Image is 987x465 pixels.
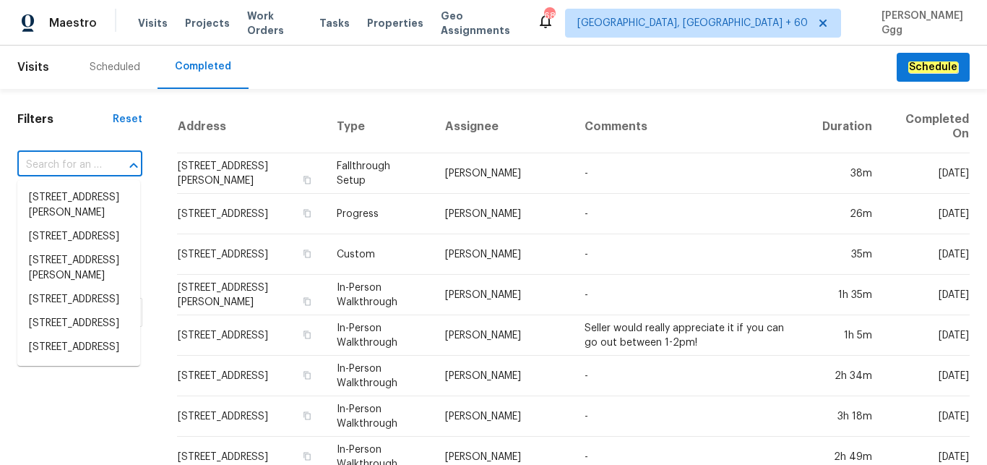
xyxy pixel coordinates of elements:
[301,369,314,382] button: Copy Address
[301,247,314,260] button: Copy Address
[185,16,230,30] span: Projects
[17,359,140,398] li: [STREET_ADDRESS][PERSON_NAME]
[325,194,434,234] td: Progress
[573,315,811,356] td: Seller would really appreciate it if you can go out between 1-2pm!
[573,356,811,396] td: -
[247,9,302,38] span: Work Orders
[811,101,884,153] th: Duration
[573,234,811,275] td: -
[884,153,970,194] td: [DATE]
[17,336,140,359] li: [STREET_ADDRESS]
[884,275,970,315] td: [DATE]
[573,153,811,194] td: -
[811,356,884,396] td: 2h 34m
[319,18,350,28] span: Tasks
[577,16,808,30] span: [GEOGRAPHIC_DATA], [GEOGRAPHIC_DATA] + 60
[301,409,314,422] button: Copy Address
[884,101,970,153] th: Completed On
[177,234,325,275] td: [STREET_ADDRESS]
[434,396,573,437] td: [PERSON_NAME]
[908,61,958,73] em: Schedule
[434,101,573,153] th: Assignee
[434,356,573,396] td: [PERSON_NAME]
[177,194,325,234] td: [STREET_ADDRESS]
[811,275,884,315] td: 1h 35m
[325,153,434,194] td: Fallthrough Setup
[573,396,811,437] td: -
[301,207,314,220] button: Copy Address
[811,194,884,234] td: 26m
[325,396,434,437] td: In-Person Walkthrough
[124,155,144,176] button: Close
[301,328,314,341] button: Copy Address
[884,396,970,437] td: [DATE]
[113,112,142,127] div: Reset
[17,51,49,83] span: Visits
[884,234,970,275] td: [DATE]
[884,315,970,356] td: [DATE]
[177,356,325,396] td: [STREET_ADDRESS]
[138,16,168,30] span: Visits
[573,194,811,234] td: -
[811,234,884,275] td: 35m
[325,315,434,356] td: In-Person Walkthrough
[177,396,325,437] td: [STREET_ADDRESS]
[177,101,325,153] th: Address
[884,356,970,396] td: [DATE]
[325,101,434,153] th: Type
[434,194,573,234] td: [PERSON_NAME]
[17,288,140,312] li: [STREET_ADDRESS]
[811,315,884,356] td: 1h 5m
[17,312,140,336] li: [STREET_ADDRESS]
[884,194,970,234] td: [DATE]
[17,112,113,127] h1: Filters
[17,249,140,288] li: [STREET_ADDRESS][PERSON_NAME]
[434,153,573,194] td: [PERSON_NAME]
[325,234,434,275] td: Custom
[544,9,554,23] div: 681
[811,396,884,437] td: 3h 18m
[17,225,140,249] li: [STREET_ADDRESS]
[367,16,423,30] span: Properties
[573,275,811,315] td: -
[177,153,325,194] td: [STREET_ADDRESS][PERSON_NAME]
[876,9,965,38] span: [PERSON_NAME] Ggg
[301,450,314,463] button: Copy Address
[573,101,811,153] th: Comments
[301,295,314,308] button: Copy Address
[811,153,884,194] td: 38m
[434,234,573,275] td: [PERSON_NAME]
[17,154,102,176] input: Search for an address...
[434,275,573,315] td: [PERSON_NAME]
[177,275,325,315] td: [STREET_ADDRESS][PERSON_NAME]
[325,356,434,396] td: In-Person Walkthrough
[177,315,325,356] td: [STREET_ADDRESS]
[897,53,970,82] button: Schedule
[175,59,231,74] div: Completed
[434,315,573,356] td: [PERSON_NAME]
[441,9,520,38] span: Geo Assignments
[17,186,140,225] li: [STREET_ADDRESS][PERSON_NAME]
[301,174,314,187] button: Copy Address
[49,16,97,30] span: Maestro
[325,275,434,315] td: In-Person Walkthrough
[90,60,140,74] div: Scheduled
